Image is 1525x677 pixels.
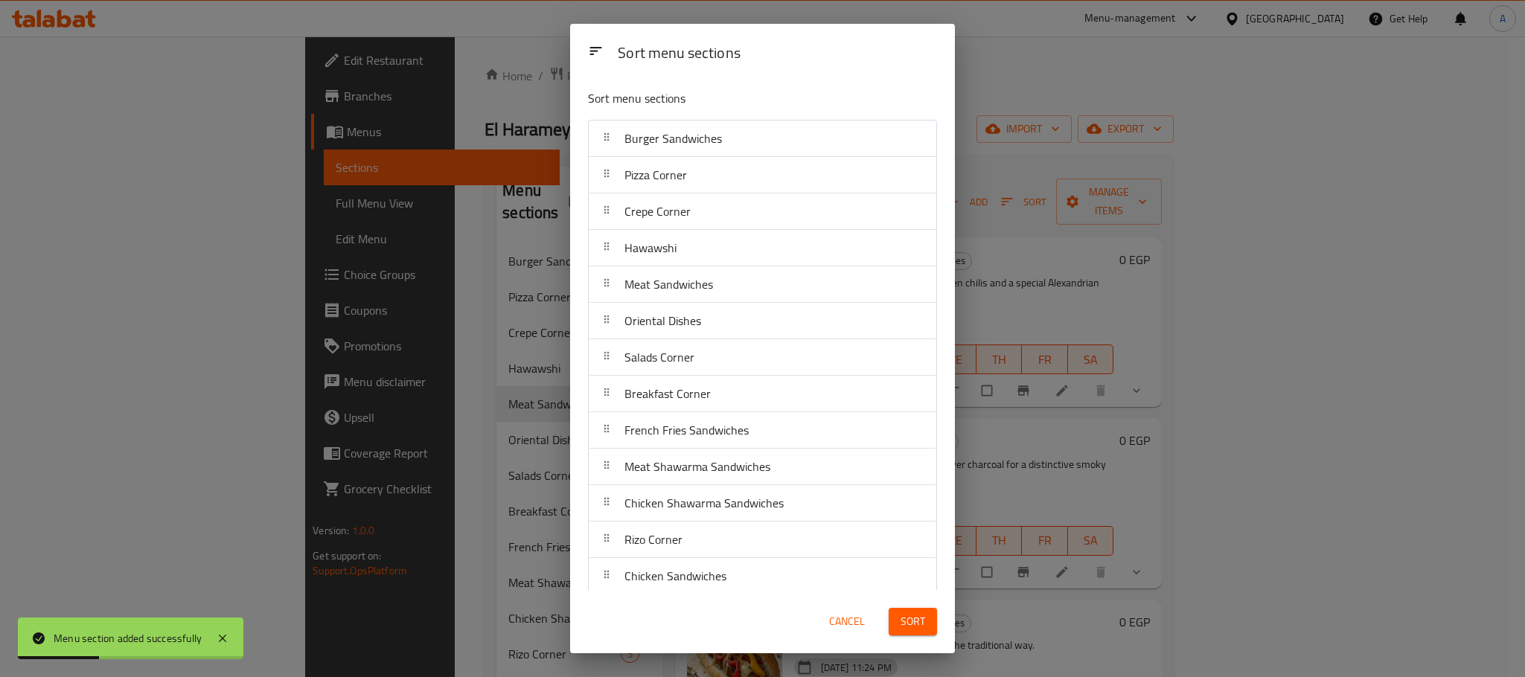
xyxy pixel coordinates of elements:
span: Burger Sandwiches [624,127,722,150]
div: Rizo Corner [589,522,936,558]
span: Crepe Corner [624,200,691,222]
div: Meat Shawarma Sandwiches [589,449,936,485]
div: Breakfast Corner [589,376,936,412]
p: Sort menu sections [588,89,865,108]
div: Chicken Shawarma Sandwiches [589,485,936,522]
div: Chicken Sandwiches [589,558,936,594]
span: Breakfast Corner [624,382,711,405]
span: Rizo Corner [624,528,682,551]
span: Oriental Dishes [624,309,701,332]
div: French Fries Sandwiches [589,412,936,449]
span: Chicken Shawarma Sandwiches [624,492,784,514]
span: Meat Sandwiches [624,273,713,295]
div: Salads Corner [589,339,936,376]
span: Salads Corner [624,346,694,368]
span: Cancel [829,612,865,631]
div: Sort menu sections [612,37,943,71]
div: Meat Sandwiches [589,266,936,303]
div: Menu section added successfully [54,630,202,646]
button: Sort [889,608,937,635]
span: Meat Shawarma Sandwiches [624,455,770,478]
div: Burger Sandwiches [589,121,936,157]
span: Hawawshi [624,237,677,259]
button: Cancel [823,608,871,635]
div: Crepe Corner [589,193,936,230]
span: Pizza Corner [624,164,687,186]
div: Hawawshi [589,230,936,266]
div: Pizza Corner [589,157,936,193]
div: Oriental Dishes [589,303,936,339]
span: French Fries Sandwiches [624,419,749,441]
span: Sort [901,612,925,631]
span: Chicken Sandwiches [624,565,726,587]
